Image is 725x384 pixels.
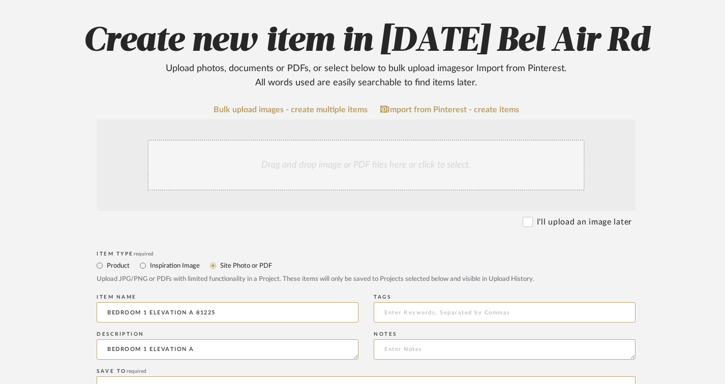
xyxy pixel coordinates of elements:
[127,369,146,374] span: required
[106,260,130,271] label: Product
[158,61,575,90] div: Upload photos, documents or PDFs, or select below to bulk upload images or Import from Pinterest ...
[537,216,632,228] label: I'll upload an image later
[97,302,358,323] input: Enter Name
[134,251,154,257] span: required
[214,106,368,114] a: Bulk upload images - create multiple items
[380,105,519,114] a: Import from Pinterest - create items
[97,294,358,300] div: Item name
[97,368,636,374] div: Save To
[374,331,636,337] div: Notes
[97,259,636,272] mat-radio-group: Select item type
[97,251,636,257] div: Item Type
[42,21,690,90] h2: Create new item in [DATE] Bel Air Rd
[374,294,636,300] div: Tags
[149,260,200,271] label: Inspiration Image
[97,274,636,284] div: Upload JPG/PNG or PDFs with limited functionality in a Project. These items will only be saved to...
[219,260,272,271] label: Site Photo or PDF
[374,302,636,323] input: Enter Keywords, Separated by Commas
[97,331,358,337] div: Description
